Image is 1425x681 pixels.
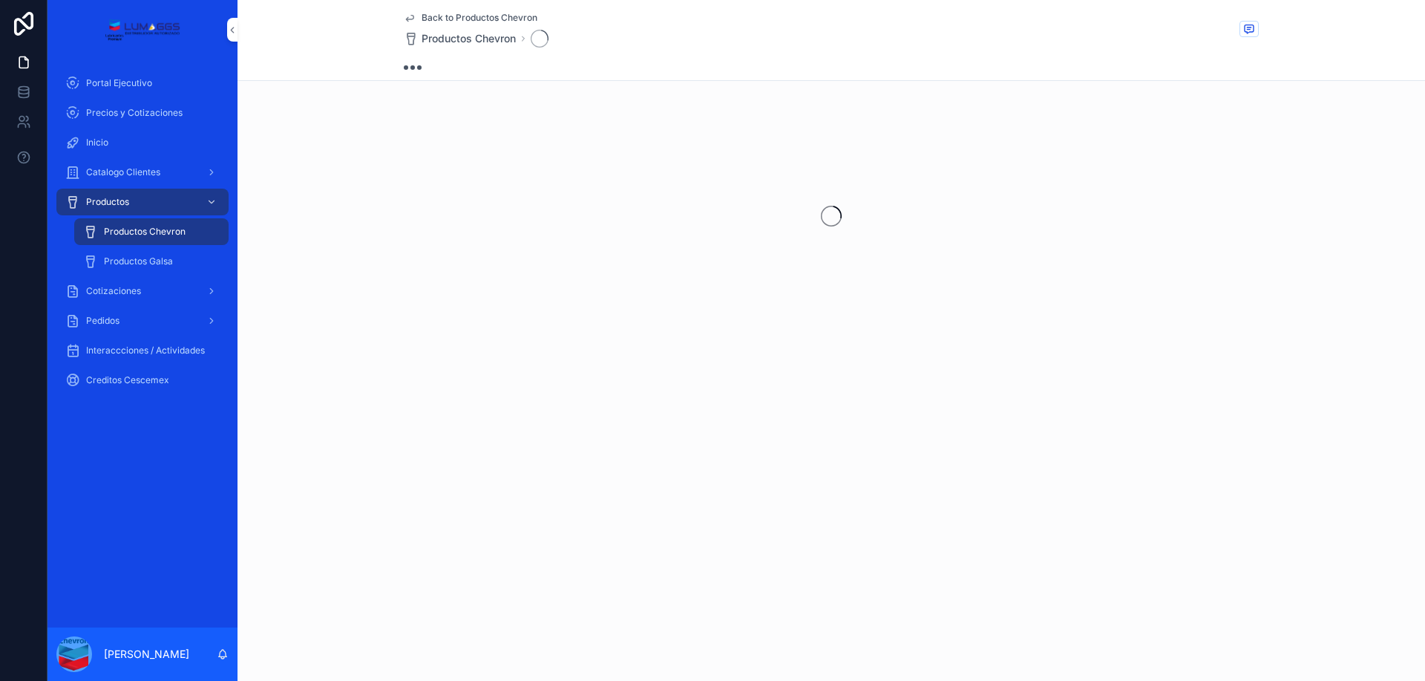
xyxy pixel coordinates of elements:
span: Pedidos [86,315,119,327]
a: Interaccciones / Actividades [56,337,229,364]
span: Creditos Cescemex [86,374,169,386]
a: Pedidos [56,307,229,334]
span: Productos [86,196,129,208]
span: Cotizaciones [86,285,141,297]
span: Productos Chevron [104,226,186,238]
a: Portal Ejecutivo [56,70,229,97]
p: [PERSON_NAME] [104,647,189,662]
span: Precios y Cotizaciones [86,107,183,119]
a: Productos Galsa [74,248,229,275]
a: Precios y Cotizaciones [56,100,229,126]
span: Portal Ejecutivo [86,77,152,89]
a: Productos Chevron [404,31,516,46]
a: Productos Chevron [74,218,229,245]
span: Catalogo Clientes [86,166,160,178]
a: Cotizaciones [56,278,229,304]
a: Productos [56,189,229,215]
div: scrollable content [47,59,237,413]
span: Back to Productos Chevron [422,12,537,24]
a: Creditos Cescemex [56,367,229,394]
a: Inicio [56,129,229,156]
span: Productos Chevron [422,31,516,46]
a: Catalogo Clientes [56,159,229,186]
a: Back to Productos Chevron [404,12,537,24]
span: Inicio [86,137,108,149]
span: Productos Galsa [104,255,173,267]
img: App logo [105,18,180,42]
span: Interaccciones / Actividades [86,345,205,356]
